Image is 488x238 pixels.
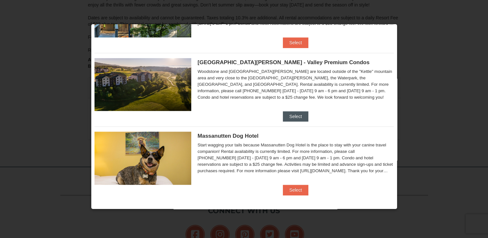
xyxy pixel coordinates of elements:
button: Select [283,185,308,195]
img: 27428181-5-81c892a3.jpg [95,132,191,184]
div: Start wagging your tails because Massanutten Dog Hotel is the place to stay with your canine trav... [198,142,394,174]
span: [GEOGRAPHIC_DATA][PERSON_NAME] - Valley Premium Condos [198,59,370,65]
span: Massanutten Dog Hotel [198,133,259,139]
button: Select [283,111,308,122]
div: Woodstone and [GEOGRAPHIC_DATA][PERSON_NAME] are located outside of the "Kettle" mountain area an... [198,68,394,101]
button: Select [283,37,308,48]
img: 19219041-4-ec11c166.jpg [95,58,191,111]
